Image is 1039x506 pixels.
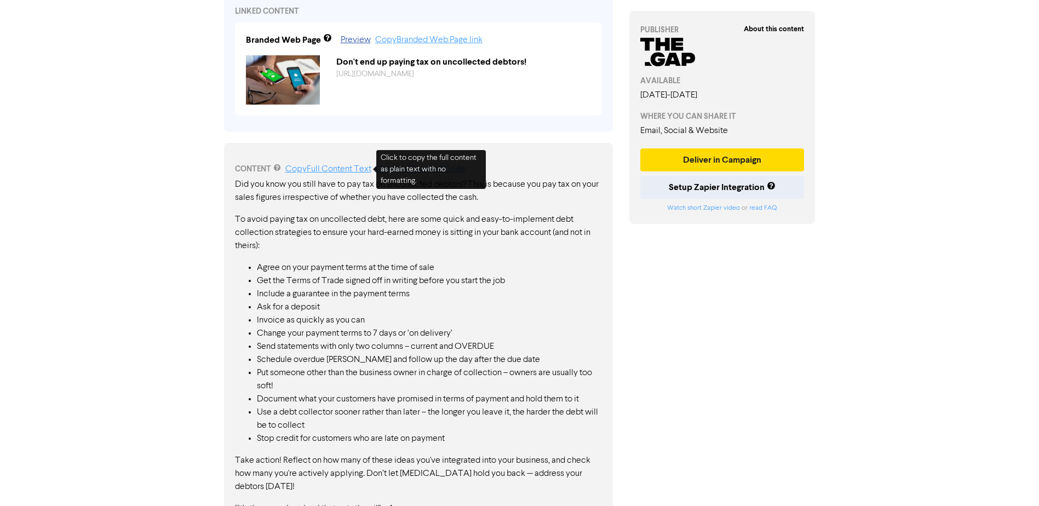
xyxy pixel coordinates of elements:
[336,70,414,78] a: [URL][DOMAIN_NAME]
[640,203,805,213] div: or
[902,388,1039,506] iframe: Chat Widget
[640,75,805,87] div: AVAILABLE
[235,163,602,176] div: CONTENT
[285,165,371,174] a: Copy Full Content Text
[328,55,599,68] div: Don't end up paying tax on uncollected debtors!
[640,111,805,122] div: WHERE YOU CAN SHARE IT
[235,454,602,493] p: Take action! Reflect on how many of these ideas you've integrated into your business, and check h...
[257,393,602,406] li: Document what your customers have promised in terms of payment and hold them to it
[640,124,805,137] div: Email, Social & Website
[246,33,321,47] div: Branded Web Page
[257,314,602,327] li: Invoice as quickly as you can
[257,327,602,340] li: Change your payment terms to 7 days or ‘on delivery’
[640,89,805,102] div: [DATE] - [DATE]
[257,301,602,314] li: Ask for a deposit
[257,274,602,287] li: Get the Terms of Trade signed off in writing before you start the job
[341,36,371,44] a: Preview
[235,178,602,204] p: Did you know you still have to pay tax on uncollected debtors? This is because you pay tax on you...
[376,150,486,189] div: Click to copy the full content as plain text with no formatting.
[640,148,805,171] button: Deliver in Campaign
[257,340,602,353] li: Send statements with only two columns – current and OVERDUE
[257,261,602,274] li: Agree on your payment terms at the time of sale
[744,25,804,33] strong: About this content
[328,68,599,80] div: https://public2.bomamarketing.com/cp/3zxnSaBLVMASB3ocax4tRO?sa=16kxunFb
[257,287,602,301] li: Include a guarantee in the payment terms
[257,432,602,445] li: Stop credit for customers who are late on payment
[257,366,602,393] li: Put someone other than the business owner in charge of collection – owners are usually too soft!
[257,406,602,432] li: Use a debt collector sooner rather than later – the longer you leave it, the harder the debt will...
[749,205,777,211] a: read FAQ
[375,36,483,44] a: Copy Branded Web Page link
[667,205,740,211] a: Watch short Zapier video
[640,176,805,199] button: Setup Zapier Integration
[257,353,602,366] li: Schedule overdue [PERSON_NAME] and follow up the day after the due date
[640,24,805,36] div: PUBLISHER
[235,213,602,252] p: To avoid paying tax on uncollected debt, here are some quick and easy-to-implement debt collectio...
[235,5,602,17] div: LINKED CONTENT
